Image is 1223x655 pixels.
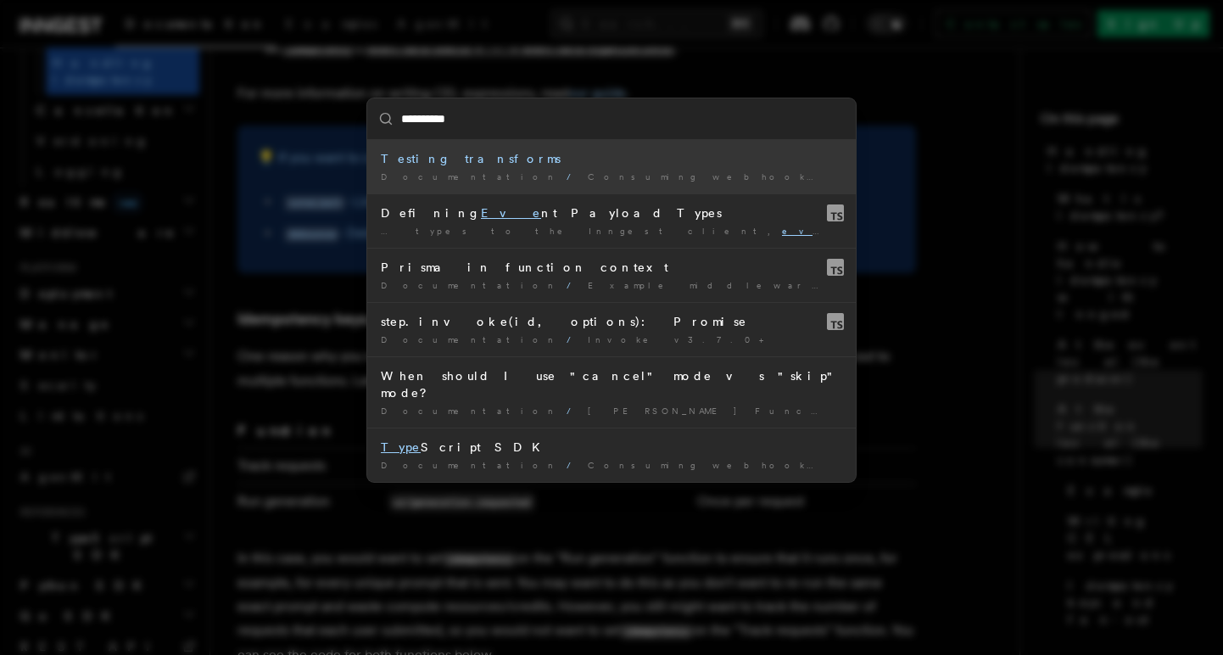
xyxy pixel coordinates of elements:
[588,460,895,470] span: Consuming webhook nts
[381,150,842,167] div: Testing transforms
[381,440,421,454] mark: Type
[588,280,943,290] span: Example middleware v2.0.0+
[381,460,560,470] span: Documentation
[588,171,895,182] span: Consuming webhook nts
[567,334,581,344] span: /
[381,259,842,276] div: Prisma in function context
[567,460,581,470] span: /
[567,406,581,416] span: /
[567,171,581,182] span: /
[588,334,773,344] span: Invoke v3.7.0+
[567,280,581,290] span: /
[782,226,833,236] mark: eve
[481,206,541,220] mark: Eve
[381,171,560,182] span: Documentation
[381,280,560,290] span: Documentation
[381,225,842,238] div: … types to the Inngest client, nts are fully when …
[381,367,842,401] div: When should I use "cancel" mode vs "skip" mode?
[807,460,854,470] mark: eve
[381,406,560,416] span: Documentation
[381,313,842,330] div: step.invoke(id, options): Promise
[381,334,560,344] span: Documentation
[381,439,842,456] div: Script SDK
[381,204,842,221] div: Defining nt Payload Types
[807,171,854,182] mark: eve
